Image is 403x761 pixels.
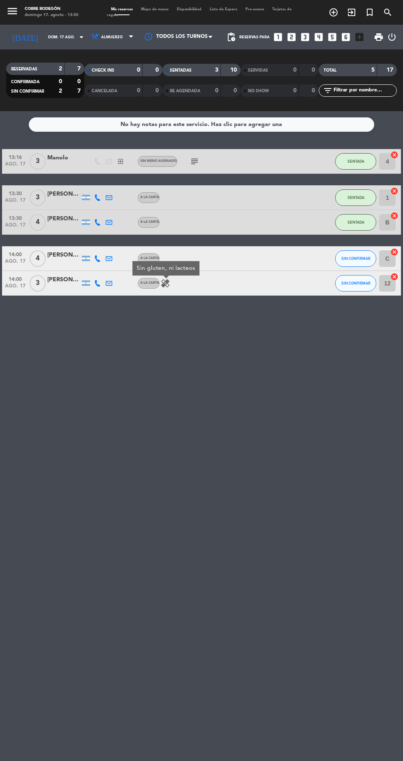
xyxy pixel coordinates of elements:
[329,7,338,17] i: add_circle_outline
[5,283,25,293] span: ago. 17
[215,88,218,93] strong: 0
[390,212,398,220] i: cancel
[78,88,83,94] strong: 7
[47,214,80,224] div: [PERSON_NAME]
[170,89,200,93] span: RE AGENDADA
[156,88,161,93] strong: 0
[327,32,338,42] i: looks_5
[335,153,376,170] button: SENTADA
[137,67,140,73] strong: 0
[5,161,25,171] span: ago. 17
[140,281,159,285] span: A LA CARTA
[76,32,86,42] i: arrow_drop_down
[47,153,80,163] div: Manolo
[5,259,25,268] span: ago. 17
[30,214,46,231] span: 4
[140,196,159,199] span: A LA CARTA
[140,159,177,163] span: Sin menú asignado
[30,153,46,170] span: 3
[5,152,25,161] span: 13:16
[347,195,364,200] span: SENTADA
[47,189,80,199] div: [PERSON_NAME]
[206,7,241,11] span: Lista de Espera
[335,275,376,292] button: SIN CONFIRMAR
[335,214,376,231] button: SENTADA
[92,89,117,93] span: CANCELADA
[354,32,365,42] i: add_box
[6,29,44,45] i: [DATE]
[140,257,159,260] span: A LA CARTA
[190,156,199,166] i: subject
[293,88,296,93] strong: 0
[173,7,206,11] span: Disponibilidad
[137,88,140,93] strong: 0
[323,86,333,96] i: filter_list
[312,88,317,93] strong: 0
[132,261,199,275] div: Sin gluten, ni lacteos
[335,189,376,206] button: SENTADA
[371,67,375,73] strong: 5
[365,7,375,17] i: turned_in_not
[273,32,283,42] i: looks_one
[341,256,371,261] span: SIN CONFIRMAR
[387,25,397,49] div: LOG OUT
[5,188,25,198] span: 13:30
[383,7,393,17] i: search
[160,278,170,288] i: healing
[121,120,283,129] div: No hay notas para este servicio. Haz clic para agregar una
[78,79,83,84] strong: 0
[78,66,83,72] strong: 7
[313,32,324,42] i: looks_4
[231,67,239,73] strong: 10
[107,7,137,11] span: Mis reservas
[286,32,297,42] i: looks_two
[101,35,123,40] span: Almuerzo
[25,12,79,19] div: domingo 17. agosto - 13:50
[5,213,25,222] span: 13:30
[47,275,80,285] div: [PERSON_NAME]
[30,250,46,267] span: 4
[390,151,398,159] i: cancel
[92,68,114,72] span: CHECK INS
[59,79,62,84] strong: 0
[300,32,310,42] i: looks_3
[226,32,236,42] span: pending_actions
[347,7,357,17] i: exit_to_app
[312,67,317,73] strong: 0
[11,89,44,93] span: SIN CONFIRMAR
[215,67,218,73] strong: 3
[47,250,80,260] div: [PERSON_NAME]
[324,68,336,72] span: TOTAL
[390,248,398,256] i: cancel
[11,67,37,71] span: RESERVADAS
[5,222,25,232] span: ago. 17
[30,275,46,292] span: 3
[30,189,46,206] span: 3
[6,5,19,19] button: menu
[6,5,19,17] i: menu
[340,32,351,42] i: looks_6
[137,7,173,11] span: Mapa de mesas
[335,250,376,267] button: SIN CONFIRMAR
[241,7,268,11] span: Pre-acceso
[156,67,161,73] strong: 0
[387,67,395,73] strong: 17
[59,66,62,72] strong: 2
[293,67,296,73] strong: 0
[333,86,396,95] input: Filtrar por nombre...
[248,89,269,93] span: NO SHOW
[374,32,384,42] span: print
[248,68,268,72] span: SERVIDAS
[140,220,159,224] span: A LA CARTA
[390,273,398,281] i: cancel
[25,6,79,12] div: Cobre Bodegón
[341,281,371,285] span: SIN CONFIRMAR
[11,80,39,84] span: CONFIRMADA
[59,88,62,94] strong: 2
[390,187,398,195] i: cancel
[347,220,364,224] span: SENTADA
[347,159,364,163] span: SENTADA
[234,88,239,93] strong: 0
[117,158,124,165] i: exit_to_app
[5,274,25,283] span: 14:00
